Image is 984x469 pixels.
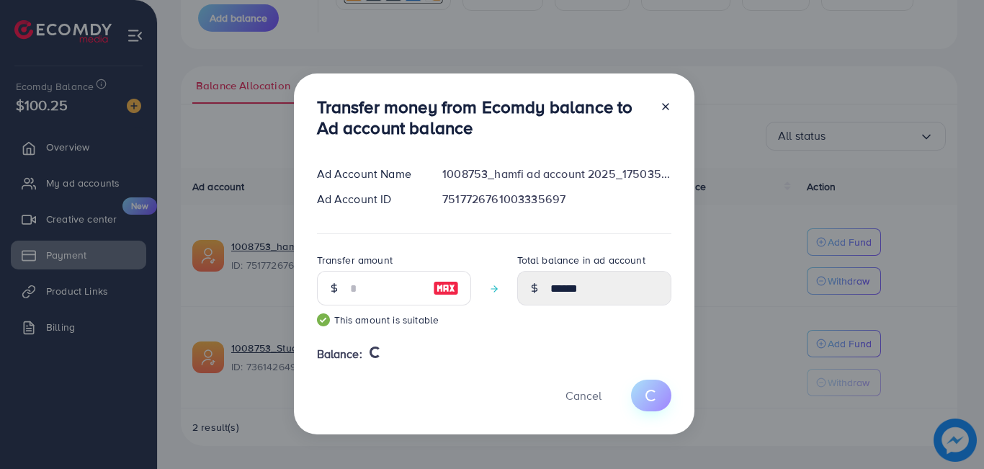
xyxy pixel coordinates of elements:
small: This amount is suitable [317,313,471,327]
label: Transfer amount [317,253,393,267]
label: Total balance in ad account [517,253,645,267]
img: guide [317,313,330,326]
div: Ad Account ID [305,191,431,207]
h3: Transfer money from Ecomdy balance to Ad account balance [317,97,648,138]
div: 7517726761003335697 [431,191,682,207]
div: Ad Account Name [305,166,431,182]
button: Cancel [547,380,620,411]
span: Balance: [317,346,362,362]
span: Cancel [565,388,601,403]
div: 1008753_hamfi ad account 2025_1750357175489 [431,166,682,182]
img: image [433,280,459,297]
